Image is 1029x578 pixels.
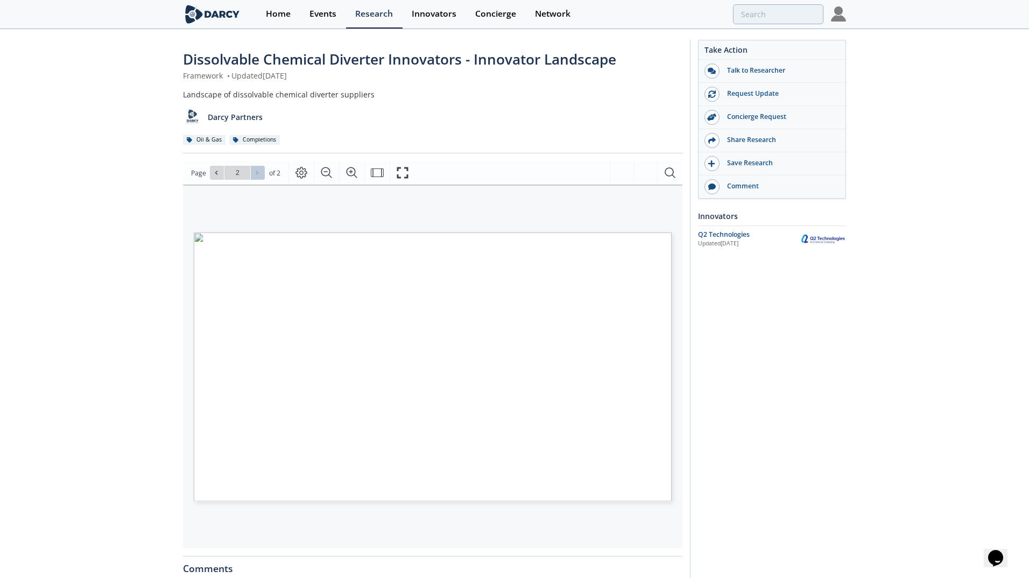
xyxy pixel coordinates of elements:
div: Comment [720,181,840,191]
div: Updated [DATE] [698,239,801,248]
div: Comments [183,556,682,574]
div: Concierge [475,10,516,18]
a: Q2 Technologies Updated[DATE] Q2 Technologies [698,230,846,249]
div: Network [535,10,570,18]
div: Request Update [720,89,840,98]
div: Landscape of dissolvable chemical diverter suppliers [183,89,682,100]
div: Innovators [412,10,456,18]
img: logo-wide.svg [183,5,242,24]
iframe: chat widget [984,535,1018,567]
div: Completions [229,135,280,145]
p: Darcy Partners [208,111,263,123]
div: Talk to Researcher [720,66,840,75]
div: Research [355,10,393,18]
img: Profile [831,6,846,22]
span: • [225,71,231,81]
div: Share Research [720,135,840,145]
span: Dissolvable Chemical Diverter Innovators - Innovator Landscape [183,50,616,69]
img: Q2 Technologies [801,233,846,244]
div: Framework Updated [DATE] [183,70,682,81]
input: Advanced Search [733,4,823,24]
div: Concierge Request [720,112,840,122]
div: Save Research [720,158,840,168]
div: Home [266,10,291,18]
div: Innovators [698,207,846,225]
div: Take Action [699,44,845,60]
div: Oil & Gas [183,135,225,145]
div: Q2 Technologies [698,230,801,239]
div: Events [309,10,336,18]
